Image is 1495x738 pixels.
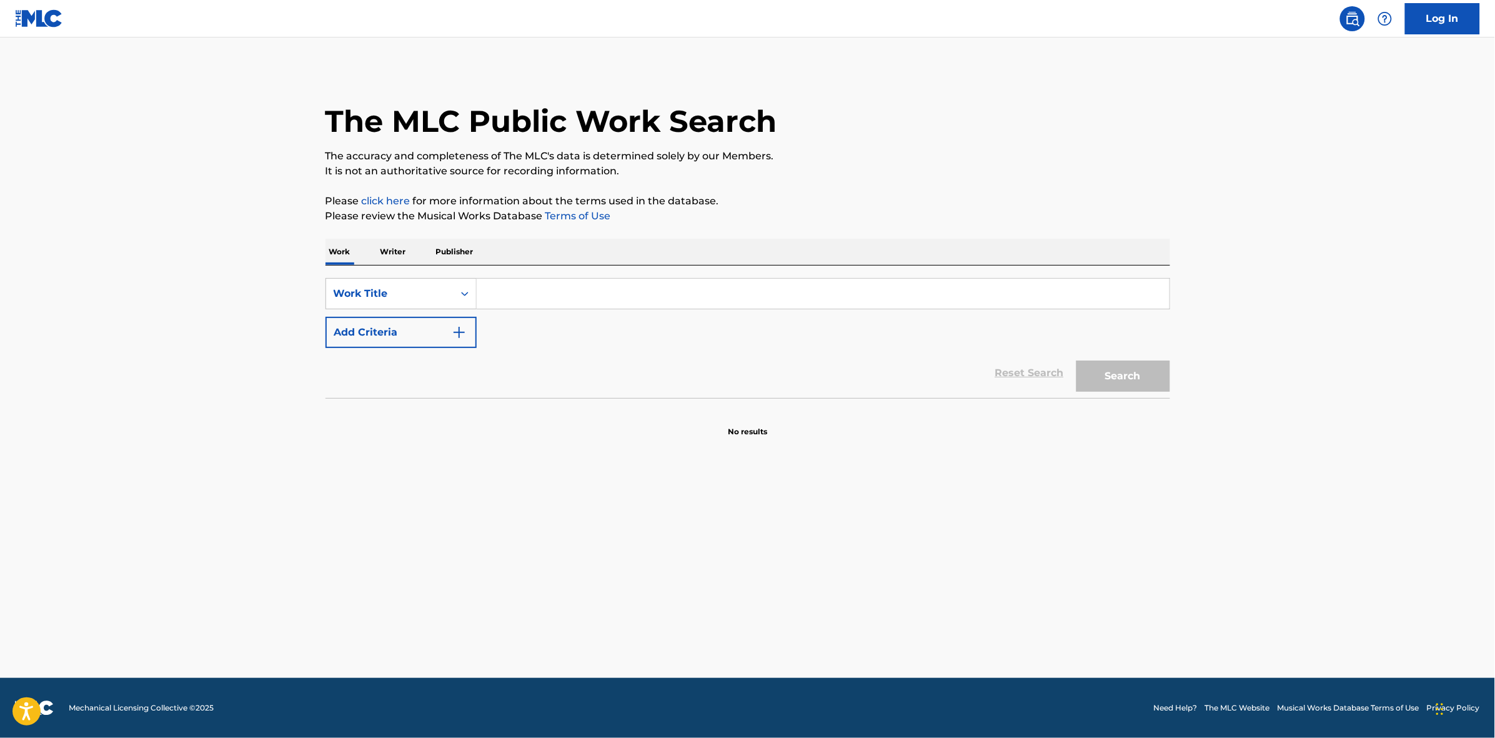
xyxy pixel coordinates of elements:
[1340,6,1365,31] a: Public Search
[452,325,467,340] img: 9d2ae6d4665cec9f34b9.svg
[1154,702,1198,714] a: Need Help?
[325,164,1170,179] p: It is not an authoritative source for recording information.
[325,239,354,265] p: Work
[1405,3,1480,34] a: Log In
[432,239,477,265] p: Publisher
[325,209,1170,224] p: Please review the Musical Works Database
[334,286,446,301] div: Work Title
[377,239,410,265] p: Writer
[325,194,1170,209] p: Please for more information about the terms used in the database.
[1205,702,1270,714] a: The MLC Website
[15,9,63,27] img: MLC Logo
[1345,11,1360,26] img: search
[325,102,777,140] h1: The MLC Public Work Search
[1378,11,1393,26] img: help
[15,701,54,716] img: logo
[728,411,767,437] p: No results
[543,210,611,222] a: Terms of Use
[1433,678,1495,738] iframe: Chat Widget
[1278,702,1419,714] a: Musical Works Database Terms of Use
[325,149,1170,164] p: The accuracy and completeness of The MLC's data is determined solely by our Members.
[325,317,477,348] button: Add Criteria
[1436,691,1444,728] div: Drag
[325,278,1170,398] form: Search Form
[69,702,214,714] span: Mechanical Licensing Collective © 2025
[1427,702,1480,714] a: Privacy Policy
[362,195,410,207] a: click here
[1373,6,1398,31] div: Help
